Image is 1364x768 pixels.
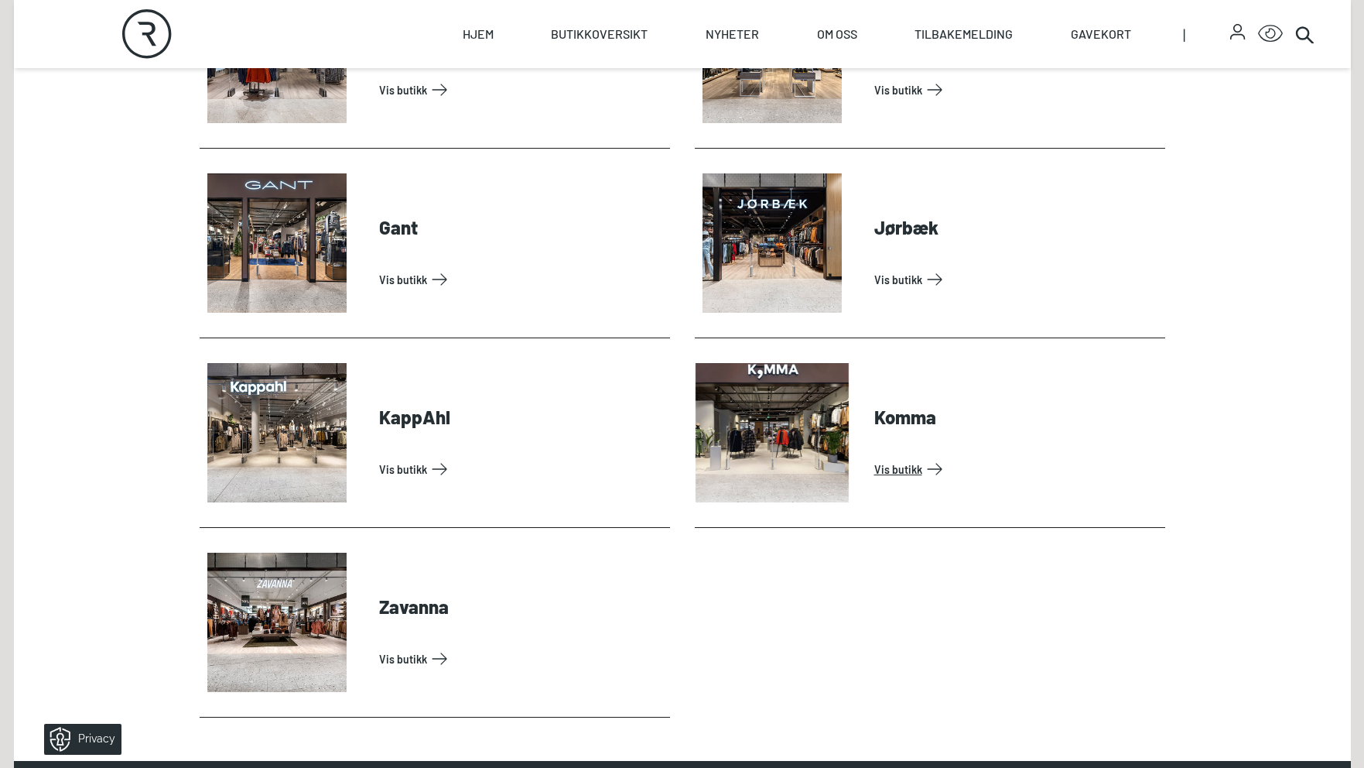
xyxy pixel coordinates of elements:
[379,267,664,292] a: Vis Butikk: Gant
[379,646,664,671] a: Vis Butikk: Zavanna
[1258,22,1283,46] button: Open Accessibility Menu
[379,77,664,102] a: Vis Butikk: Dressmann
[379,457,664,482] a: Vis Butikk: KappAhl
[15,718,142,760] iframe: Manage Preferences
[874,457,1159,482] a: Vis Butikk: Komma
[874,77,1159,102] a: Vis Butikk: Eurosko
[874,267,1159,292] a: Vis Butikk: Jørbæk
